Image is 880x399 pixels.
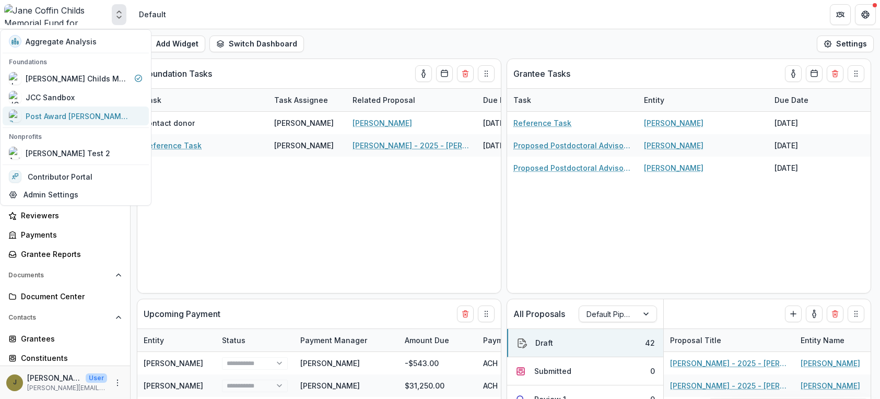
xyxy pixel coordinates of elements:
[4,288,126,305] a: Document Center
[4,4,108,25] img: Jane Coffin Childs Memorial Fund for Medical Research logo
[4,330,126,347] a: Grantees
[8,272,111,279] span: Documents
[477,112,555,134] div: [DATE]
[8,314,111,321] span: Contacts
[457,65,474,82] button: Delete card
[4,207,126,224] a: Reviewers
[353,118,412,128] a: [PERSON_NAME]
[346,95,421,105] div: Related Proposal
[4,245,126,263] a: Grantee Reports
[274,118,334,128] div: [PERSON_NAME]
[353,140,471,151] a: [PERSON_NAME] - 2025 - [PERSON_NAME] Childs Memorial Fund - Fellowship Application
[300,380,360,391] div: [PERSON_NAME]
[477,89,555,111] div: Due Date
[664,329,794,351] div: Proposal Title
[21,249,118,260] div: Grantee Reports
[507,95,537,105] div: Task
[144,140,202,151] a: Reference Task
[535,337,553,348] div: Draft
[137,89,268,111] div: Task
[513,162,631,173] a: Proposed Postdoctoral Advisor Form
[137,329,216,351] div: Entity
[268,95,334,105] div: Task Assignee
[827,65,843,82] button: Delete card
[507,329,663,357] button: Draft42
[513,118,571,128] a: Reference Task
[294,335,373,346] div: Payment Manager
[268,89,346,111] div: Task Assignee
[477,329,555,351] div: Payment Type
[477,374,555,397] div: ACH
[513,140,631,151] a: Proposed Postdoctoral Advisor Form
[827,306,843,322] button: Delete card
[670,358,788,369] a: [PERSON_NAME] - 2025 - [PERSON_NAME] Childs Memorial Fund - Fellowship Application
[398,352,477,374] div: -$543.00
[817,36,874,52] button: Settings
[785,65,802,82] button: toggle-assigned-to-me
[137,95,168,105] div: Task
[144,359,203,368] a: [PERSON_NAME]
[21,353,118,363] div: Constituents
[436,65,453,82] button: Calendar
[4,309,126,326] button: Open Contacts
[645,337,655,348] div: 42
[638,89,768,111] div: Entity
[801,358,860,369] a: [PERSON_NAME]
[768,89,847,111] div: Due Date
[112,4,126,25] button: Open entity switcher
[513,308,565,320] p: All Proposals
[21,333,118,344] div: Grantees
[137,36,205,52] button: Add Widget
[209,36,304,52] button: Switch Dashboard
[21,229,118,240] div: Payments
[644,162,703,173] a: [PERSON_NAME]
[644,140,703,151] a: [PERSON_NAME]
[785,306,802,322] button: Create Proposal
[4,226,126,243] a: Payments
[855,4,876,25] button: Get Help
[768,157,847,179] div: [DATE]
[144,381,203,390] a: [PERSON_NAME]
[216,329,294,351] div: Status
[111,377,124,389] button: More
[415,65,432,82] button: toggle-assigned-to-me
[477,352,555,374] div: ACH
[21,291,118,302] div: Document Center
[21,210,118,221] div: Reviewers
[346,89,477,111] div: Related Proposal
[13,379,17,386] div: Jamie
[507,89,638,111] div: Task
[638,95,671,105] div: Entity
[216,335,252,346] div: Status
[457,306,474,322] button: Delete card
[477,134,555,157] div: [DATE]
[806,306,823,322] button: toggle-assigned-to-me
[135,7,170,22] nav: breadcrumb
[644,118,703,128] a: [PERSON_NAME]
[274,140,334,151] div: [PERSON_NAME]
[398,374,477,397] div: $31,250.00
[794,335,851,346] div: Entity Name
[294,329,398,351] div: Payment Manager
[801,380,860,391] a: [PERSON_NAME]
[27,383,107,393] p: [PERSON_NAME][EMAIL_ADDRESS][PERSON_NAME][DOMAIN_NAME]
[144,67,212,80] p: Foundation Tasks
[4,349,126,367] a: Constituents
[398,335,455,346] div: Amount Due
[27,372,81,383] p: [PERSON_NAME]
[137,335,170,346] div: Entity
[664,335,728,346] div: Proposal Title
[144,308,220,320] p: Upcoming Payment
[139,9,166,20] div: Default
[513,67,570,80] p: Grantee Tasks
